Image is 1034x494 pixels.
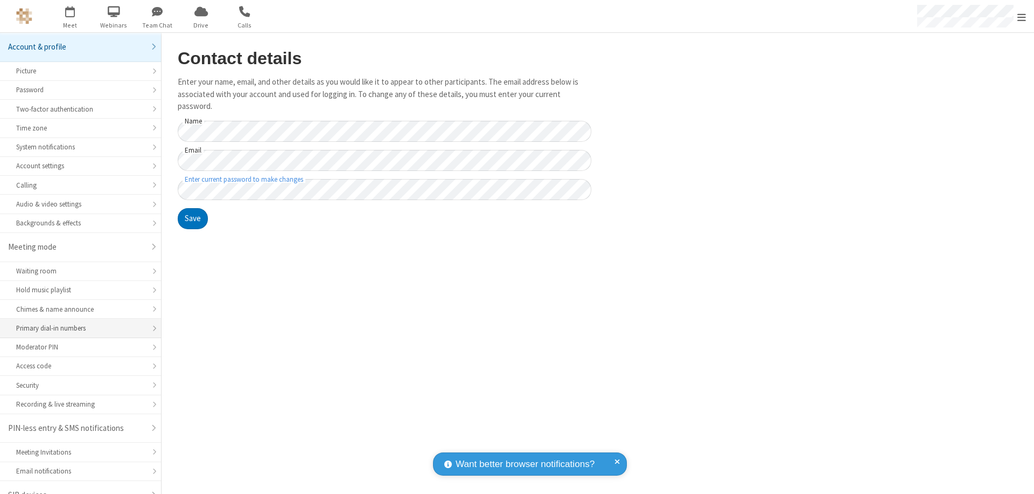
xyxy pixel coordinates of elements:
[16,285,145,295] div: Hold music playlist
[225,20,265,30] span: Calls
[16,142,145,152] div: System notifications
[137,20,178,30] span: Team Chat
[16,342,145,352] div: Moderator PIN
[16,380,145,390] div: Security
[16,323,145,333] div: Primary dial-in numbers
[16,304,145,314] div: Chimes & name announce
[16,466,145,476] div: Email notifications
[16,180,145,190] div: Calling
[16,199,145,209] div: Audio & video settings
[16,218,145,228] div: Backgrounds & effects
[16,399,145,409] div: Recording & live streaming
[16,266,145,276] div: Waiting room
[16,104,145,114] div: Two-factor authentication
[16,85,145,95] div: Password
[16,161,145,171] div: Account settings
[178,208,208,230] button: Save
[8,241,145,253] div: Meeting mode
[94,20,134,30] span: Webinars
[16,447,145,457] div: Meeting Invitations
[8,422,145,435] div: PIN-less entry & SMS notifications
[181,20,221,30] span: Drive
[178,150,591,171] input: Email
[50,20,90,30] span: Meet
[16,123,145,133] div: Time zone
[178,179,591,200] input: Enter current password to make changes
[178,49,591,68] h2: Contact details
[16,8,32,24] img: QA Selenium DO NOT DELETE OR CHANGE
[8,41,145,53] div: Account & profile
[16,66,145,76] div: Picture
[456,457,595,471] span: Want better browser notifications?
[178,76,591,113] p: Enter your name, email, and other details as you would like it to appear to other participants. T...
[178,121,591,142] input: Name
[16,361,145,371] div: Access code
